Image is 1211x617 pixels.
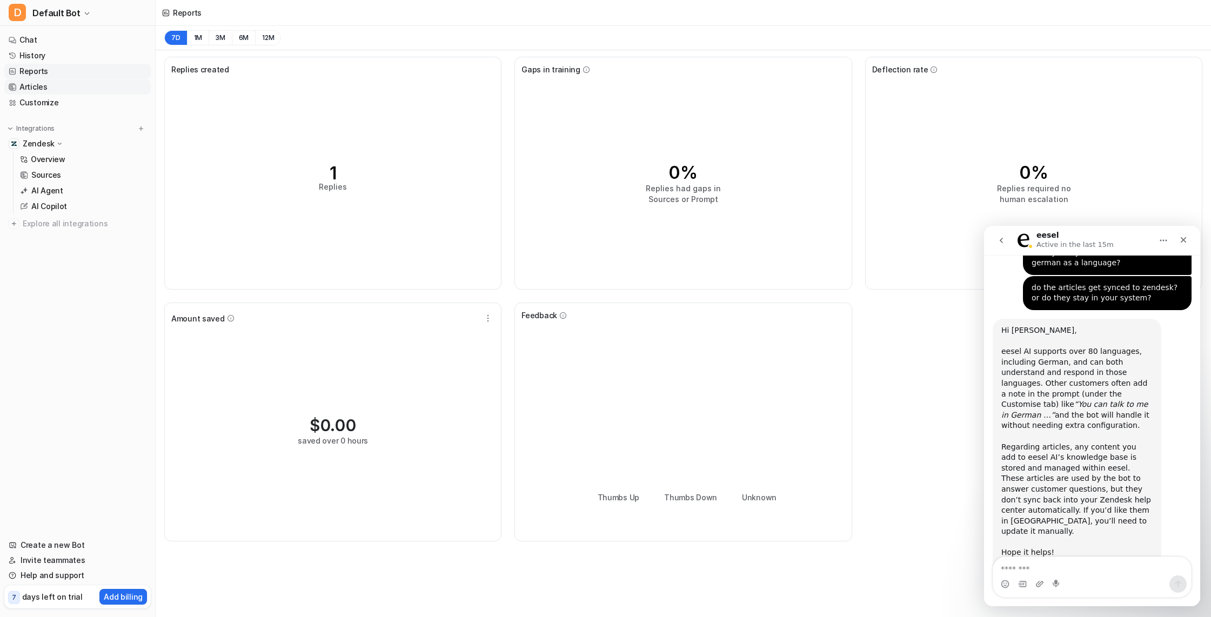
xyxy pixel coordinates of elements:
[4,64,151,79] a: Reports
[12,593,16,602] p: 7
[137,125,145,132] img: menu_add.svg
[646,184,721,193] tspan: Replies had gaps in
[31,201,67,212] p: AI Copilot
[16,183,151,198] a: AI Agent
[310,415,356,435] div: $
[31,154,65,165] p: Overview
[173,7,202,18] div: Reports
[104,591,143,602] p: Add billing
[4,568,151,583] a: Help and support
[23,215,146,232] span: Explore all integrations
[984,226,1200,606] iframe: Intercom live chat
[6,125,14,132] img: expand menu
[320,415,356,435] span: 0.00
[51,354,60,363] button: Upload attachment
[16,152,151,167] a: Overview
[9,218,19,229] img: explore all integrations
[187,30,209,45] button: 1M
[319,182,347,191] tspan: Replies
[298,435,368,446] div: saved over 0 hours
[4,79,151,95] a: Articles
[185,350,203,367] button: Send a message…
[17,354,25,363] button: Emoji picker
[255,30,281,45] button: 12M
[32,5,81,21] span: Default Bot
[17,120,169,216] div: eesel AI supports over 80 languages, including German, and can both understand and respond in tho...
[11,140,17,147] img: Zendesk
[17,174,164,193] i: “You can talk to me in German …”
[734,492,777,503] li: Unknown
[23,138,55,149] p: Zendesk
[996,184,1071,193] tspan: Replies required no
[648,195,718,204] tspan: Sources or Prompt
[4,538,151,553] a: Create a new Bot
[4,123,58,134] button: Integrations
[590,492,639,503] li: Thumbs Up
[171,313,225,324] span: Amount saved
[1019,162,1048,183] tspan: 0%
[330,163,337,184] tspan: 1
[16,167,151,183] a: Sources
[4,553,151,568] a: Invite teammates
[4,32,151,48] a: Chat
[872,64,928,75] span: Deflection rate
[69,354,77,363] button: Start recording
[9,331,207,350] textarea: Message…
[31,170,61,180] p: Sources
[171,64,229,75] span: Replies created
[99,589,147,605] button: Add billing
[521,64,580,75] span: Gaps in training
[16,199,151,214] a: AI Copilot
[31,185,63,196] p: AI Agent
[17,216,169,364] div: Regarding articles, any content you add to eesel AI’s knowledge base is stored and managed within...
[668,162,698,183] tspan: 0%
[17,99,169,120] div: Hi [PERSON_NAME], ​
[657,492,717,503] li: Thumbs Down
[22,591,83,602] p: days left on trial
[16,124,55,133] p: Integrations
[232,30,256,45] button: 6M
[4,48,151,63] a: History
[164,30,187,45] button: 7D
[521,310,557,321] span: Feedback
[4,95,151,110] a: Customize
[34,354,43,363] button: Gif picker
[9,4,26,21] span: D
[4,216,151,231] a: Explore all integrations
[209,30,232,45] button: 3M
[9,93,208,394] div: eesel says…
[999,195,1068,204] tspan: human escalation
[9,93,177,371] div: Hi [PERSON_NAME],​eesel AI supports over 80 languages, including German, and can both understand ...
